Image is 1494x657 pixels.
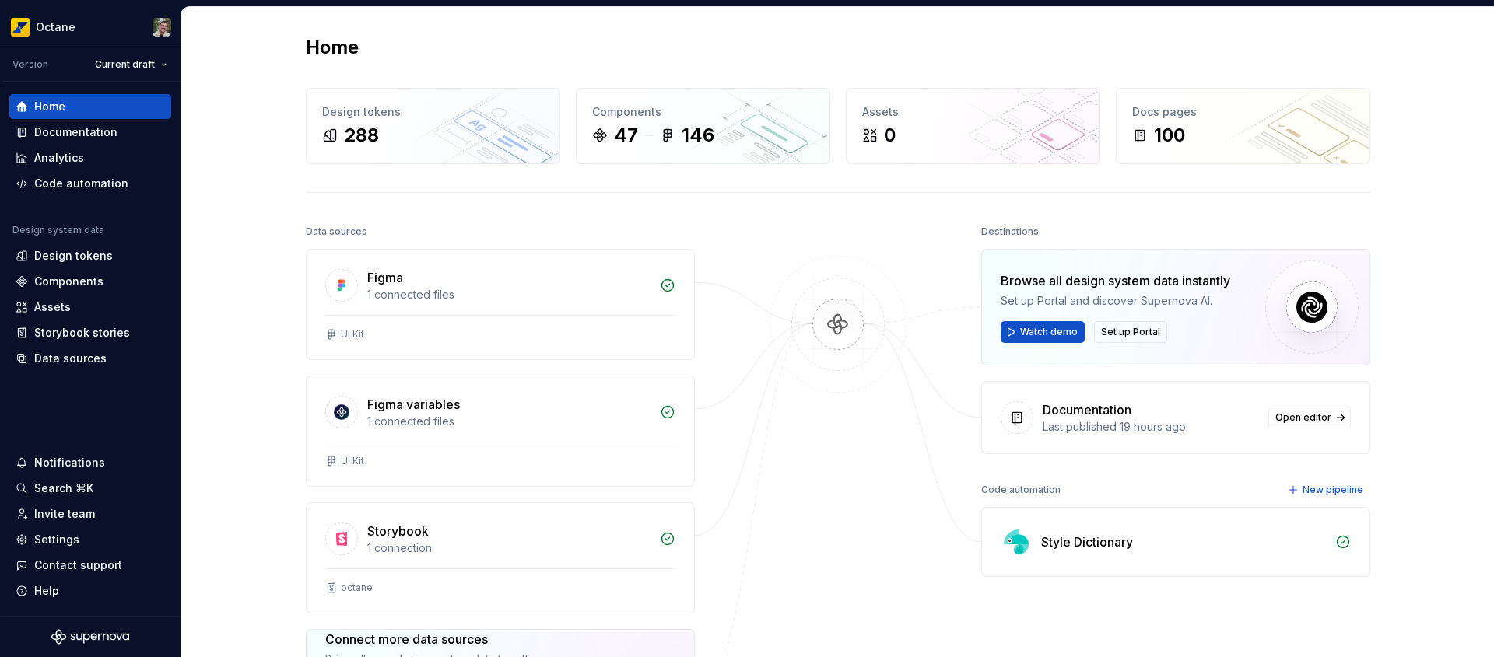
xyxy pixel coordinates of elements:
span: Open editor [1275,411,1331,424]
button: Set up Portal [1094,321,1167,343]
a: Docs pages100 [1116,88,1370,164]
span: Watch demo [1020,326,1078,338]
a: Design tokens [9,243,171,268]
div: Figma [367,268,403,287]
a: Assets0 [846,88,1100,164]
div: 288 [344,123,379,148]
a: Code automation [9,171,171,196]
div: Help [34,583,59,599]
div: Storybook [367,522,429,540]
div: Data sources [34,351,107,366]
div: Invite team [34,506,95,522]
div: Design tokens [322,104,544,120]
button: Help [9,578,171,603]
a: Settings [9,527,171,552]
a: Figma variables1 connected filesUI Kit [306,376,695,487]
div: 0 [884,123,896,148]
div: UI Kit [341,328,364,341]
div: 47 [614,123,638,148]
div: Docs pages [1132,104,1354,120]
a: Open editor [1268,407,1351,428]
div: Storybook stories [34,325,130,341]
a: Assets [9,295,171,320]
span: New pipeline [1303,484,1363,496]
a: Invite team [9,501,171,526]
span: Current draft [95,58,155,71]
div: 146 [682,123,714,148]
div: Destinations [981,221,1039,243]
div: Octane [36,19,75,35]
img: e8093afa-4b23-4413-bf51-00cde92dbd3f.png [11,18,30,37]
div: Version [12,58,48,71]
span: Set up Portal [1101,326,1160,338]
div: Home [34,99,65,114]
div: Search ⌘K [34,481,93,496]
button: Contact support [9,553,171,578]
div: octane [341,582,373,594]
a: Documentation [9,120,171,145]
div: Components [592,104,814,120]
a: Components [9,269,171,294]
a: Storybook1 connectionoctane [306,502,695,613]
button: Notifications [9,450,171,475]
a: Storybook stories [9,320,171,345]
div: Connect more data sources [325,630,544,648]
div: Design system data [12,224,104,236]
div: Settings [34,532,79,547]
div: Figma variables [367,395,460,414]
div: 100 [1154,123,1185,148]
button: Watch demo [1001,321,1085,343]
div: Assets [34,299,71,315]
div: Components [34,274,103,289]
div: Notifications [34,455,105,470]
div: Documentation [1043,400,1131,419]
div: 1 connected files [367,414,651,429]
a: Components47146 [576,88,830,164]
a: Figma1 connected filesUI Kit [306,249,695,360]
div: Assets [862,104,1084,120]
a: Analytics [9,145,171,170]
div: Data sources [306,221,367,243]
div: 1 connection [367,540,651,556]
div: Browse all design system data instantly [1001,271,1230,290]
svg: Supernova Logo [51,629,129,645]
div: Style Dictionary [1041,533,1133,551]
div: Last published 19 hours ago [1043,419,1259,435]
a: Design tokens288 [306,88,560,164]
a: Home [9,94,171,119]
img: Tiago [153,18,171,37]
div: UI Kit [341,455,364,467]
div: Set up Portal and discover Supernova AI. [1001,293,1230,309]
button: Search ⌘K [9,476,171,501]
div: Code automation [34,176,128,191]
h2: Home [306,35,359,60]
div: Documentation [34,124,117,140]
div: Contact support [34,557,122,573]
a: Data sources [9,346,171,371]
div: Design tokens [34,248,113,264]
div: Analytics [34,150,84,166]
div: 1 connected files [367,287,651,302]
button: Current draft [88,54,174,75]
button: OctaneTiago [3,10,177,44]
div: Code automation [981,479,1061,501]
button: New pipeline [1283,479,1370,501]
